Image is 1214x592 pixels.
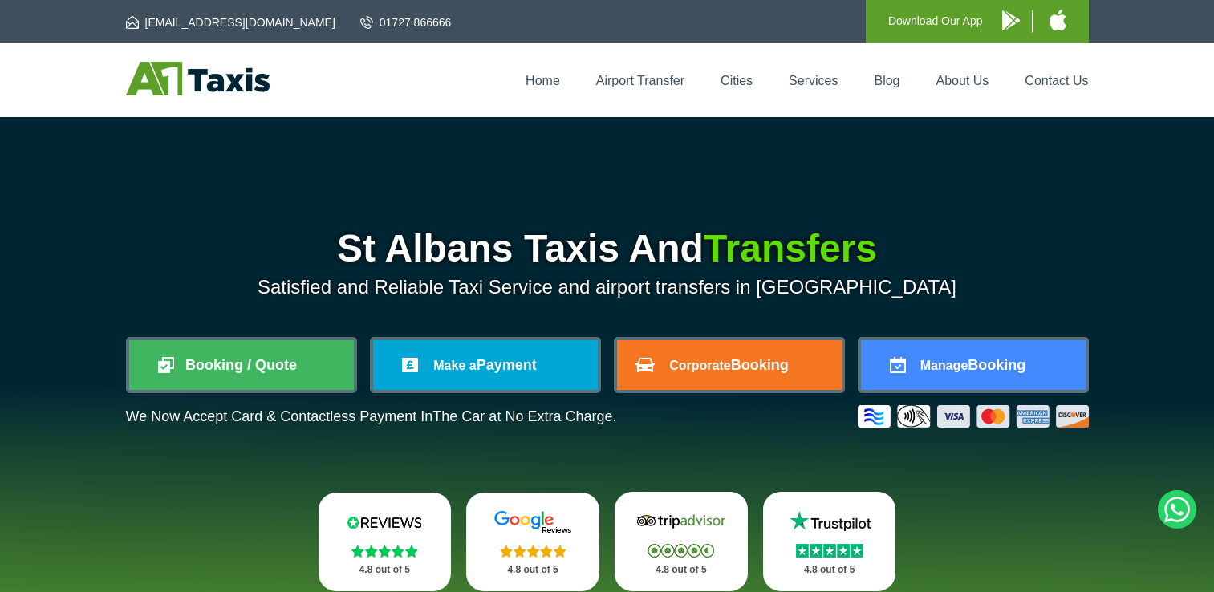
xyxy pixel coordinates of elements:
[466,493,599,591] a: Google Stars 4.8 out of 5
[336,510,432,534] img: Reviews.io
[920,359,968,372] span: Manage
[721,74,753,87] a: Cities
[484,560,582,580] p: 4.8 out of 5
[596,74,684,87] a: Airport Transfer
[126,62,270,95] img: A1 Taxis St Albans LTD
[432,408,616,424] span: The Car at No Extra Charge.
[633,509,729,533] img: Tripadvisor
[858,405,1089,428] img: Credit And Debit Cards
[789,74,838,87] a: Services
[632,560,730,580] p: 4.8 out of 5
[615,492,748,591] a: Tripadvisor Stars 4.8 out of 5
[129,340,354,390] a: Booking / Quote
[1050,10,1066,30] img: A1 Taxis iPhone App
[781,560,879,580] p: 4.8 out of 5
[351,545,418,558] img: Stars
[861,340,1086,390] a: ManageBooking
[763,492,896,591] a: Trustpilot Stars 4.8 out of 5
[433,359,476,372] span: Make a
[648,544,714,558] img: Stars
[936,74,989,87] a: About Us
[126,14,335,30] a: [EMAIL_ADDRESS][DOMAIN_NAME]
[1002,10,1020,30] img: A1 Taxis Android App
[617,340,842,390] a: CorporateBooking
[796,544,863,558] img: Stars
[782,509,878,533] img: Trustpilot
[485,510,581,534] img: Google
[126,276,1089,298] p: Satisfied and Reliable Taxi Service and airport transfers in [GEOGRAPHIC_DATA]
[526,74,560,87] a: Home
[126,408,617,425] p: We Now Accept Card & Contactless Payment In
[888,11,983,31] p: Download Our App
[669,359,730,372] span: Corporate
[1025,74,1088,87] a: Contact Us
[360,14,452,30] a: 01727 866666
[336,560,434,580] p: 4.8 out of 5
[126,229,1089,268] h1: St Albans Taxis And
[319,493,452,591] a: Reviews.io Stars 4.8 out of 5
[704,227,877,270] span: Transfers
[874,74,899,87] a: Blog
[500,545,566,558] img: Stars
[373,340,598,390] a: Make aPayment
